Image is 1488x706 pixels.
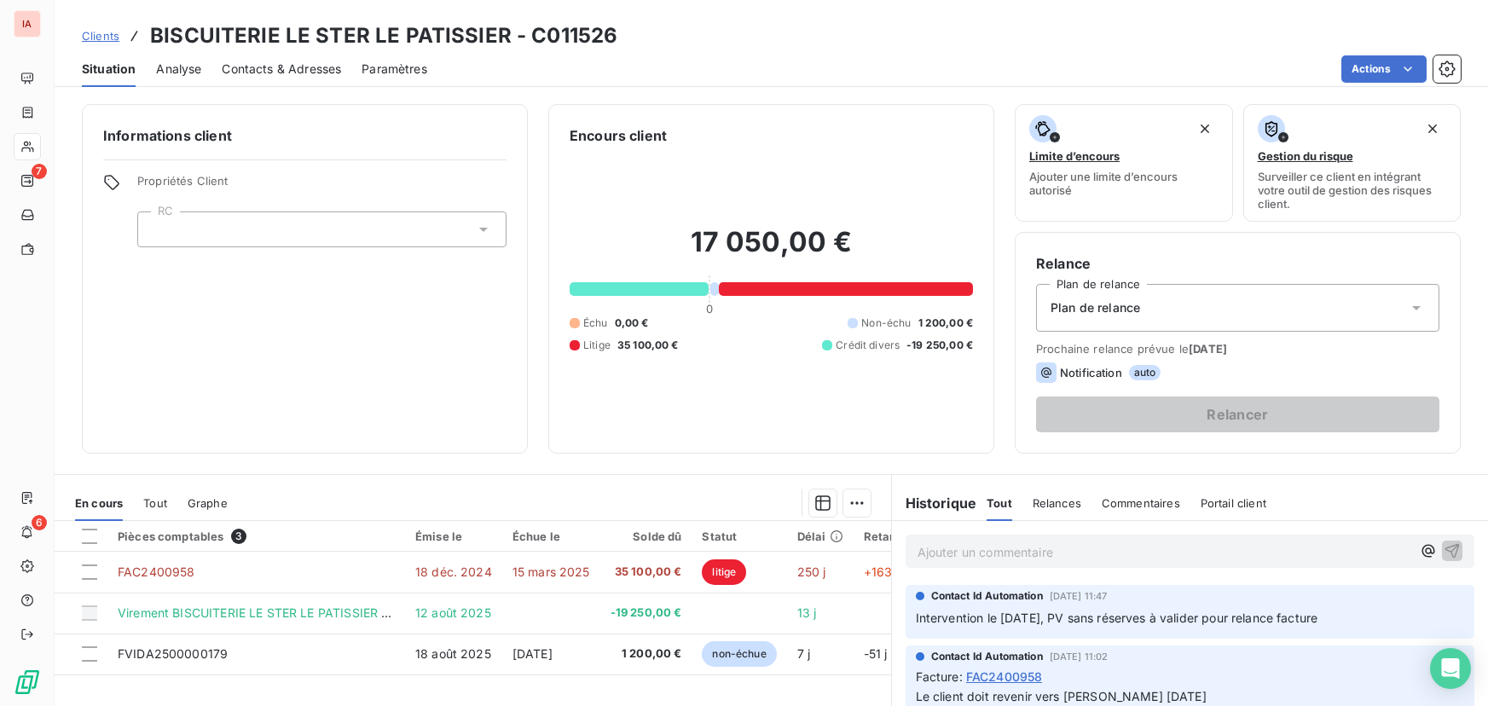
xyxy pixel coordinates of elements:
div: IA [14,10,41,38]
span: Relances [1033,496,1081,510]
span: [DATE] 11:47 [1050,591,1108,601]
span: Facture : [916,668,963,686]
span: Surveiller ce client en intégrant votre outil de gestion des risques client. [1258,170,1447,211]
span: Graphe [188,496,228,510]
span: -19 250,00 € [906,338,973,353]
span: 18 août 2025 [415,646,491,661]
span: -51 j [864,646,888,661]
span: 0,00 € [615,315,649,331]
h2: 17 050,00 € [570,225,973,276]
div: Émise le [415,529,492,543]
span: FAC2400958 [966,668,1043,686]
div: Solde dû [611,529,682,543]
span: auto [1129,365,1161,380]
input: Ajouter une valeur [152,222,165,237]
span: Gestion du risque [1258,149,1353,163]
span: non-échue [702,641,776,667]
div: Pièces comptables [118,529,395,544]
span: Analyse [156,61,201,78]
span: 13 j [797,605,817,620]
h6: Encours client [570,125,667,146]
span: [DATE] [1189,342,1227,356]
span: Situation [82,61,136,78]
span: 1 200,00 € [918,315,974,331]
span: Commentaires [1102,496,1180,510]
span: 6 [32,515,47,530]
span: Clients [82,29,119,43]
div: Délai [797,529,843,543]
span: Crédit divers [836,338,900,353]
h6: Relance [1036,253,1439,274]
span: Contact Id Automation [931,649,1043,664]
span: Prochaine relance prévue le [1036,342,1439,356]
span: Tout [143,496,167,510]
span: Litige [583,338,611,353]
span: litige [702,559,746,585]
span: 35 100,00 € [611,564,682,581]
button: Limite d’encoursAjouter une limite d’encours autorisé [1015,104,1233,222]
span: +163 j [864,564,899,579]
div: Statut [702,529,776,543]
span: Notification [1060,366,1122,379]
span: Limite d’encours [1029,149,1120,163]
span: 15 mars 2025 [512,564,590,579]
h3: BISCUITERIE LE STER LE PATISSIER - C011526 [150,20,617,51]
span: Paramètres [362,61,427,78]
span: FAC2400958 [118,564,195,579]
button: Gestion du risqueSurveiller ce client en intégrant votre outil de gestion des risques client. [1243,104,1462,222]
span: Contacts & Adresses [222,61,341,78]
span: Virement BISCUITERIE LE STER LE PATISSIER [DATE] [118,605,421,620]
div: Retard [864,529,918,543]
span: [DATE] 11:02 [1050,651,1109,662]
span: 0 [706,302,713,315]
span: 35 100,00 € [617,338,679,353]
span: Plan de relance [1051,299,1140,316]
span: Intervention le [DATE], PV sans réserves à valider pour relance facture [916,611,1318,625]
span: Tout [987,496,1012,510]
div: Échue le [512,529,590,543]
span: Propriétés Client [137,174,507,198]
span: Le client doit revenir vers [PERSON_NAME] [DATE] [916,689,1207,703]
h6: Historique [892,493,977,513]
span: -19 250,00 € [611,605,682,622]
span: 18 déc. 2024 [415,564,492,579]
span: 3 [231,529,246,544]
span: Contact Id Automation [931,588,1043,604]
div: Open Intercom Messenger [1430,648,1471,689]
span: FVIDA2500000179 [118,646,228,661]
a: 7 [14,167,40,194]
span: Ajouter une limite d’encours autorisé [1029,170,1219,197]
span: Échu [583,315,608,331]
button: Relancer [1036,396,1439,432]
span: Portail client [1201,496,1266,510]
span: 12 août 2025 [415,605,491,620]
span: 7 j [797,646,810,661]
span: Non-échu [861,315,911,331]
img: Logo LeanPay [14,668,41,696]
span: 7 [32,164,47,179]
button: Actions [1341,55,1427,83]
span: 1 200,00 € [611,645,682,663]
span: En cours [75,496,123,510]
span: [DATE] [512,646,553,661]
a: Clients [82,27,119,44]
h6: Informations client [103,125,507,146]
span: 250 j [797,564,826,579]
